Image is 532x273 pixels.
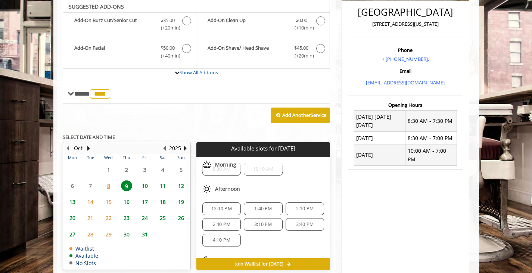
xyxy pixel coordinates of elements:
[85,212,96,223] span: 21
[200,44,326,62] label: Add-On Shave/ Head Shave
[382,56,429,62] a: + [PHONE_NUMBER].
[175,196,187,207] span: 19
[354,145,405,166] td: [DATE]
[405,132,457,145] td: 8:30 AM - 7:00 PM
[350,7,461,18] h2: [GEOGRAPHIC_DATA]
[235,261,283,267] span: Join Waitlist for [DATE]
[162,144,168,152] button: Previous Year
[118,194,136,210] td: Select day16
[254,221,272,227] span: 3:10 PM
[169,144,181,152] button: 2025
[254,206,272,212] span: 1:40 PM
[74,144,83,152] button: Oct
[81,154,99,161] th: Tue
[350,47,461,53] h3: Phone
[63,210,81,226] td: Select day20
[213,237,230,243] span: 4:10 PM
[296,221,314,227] span: 3:40 PM
[157,180,168,191] span: 11
[118,226,136,242] td: Select day30
[103,180,114,191] span: 8
[136,178,153,194] td: Select day10
[286,218,324,231] div: 3:40 PM
[139,212,150,223] span: 24
[208,44,287,60] b: Add-On Shave/ Head Shave
[81,210,99,226] td: Select day21
[290,52,312,60] span: (+20min )
[271,108,330,123] button: Add AnotherService
[290,24,312,32] span: (+10min )
[67,229,78,240] span: 27
[172,178,190,194] td: Select day12
[296,16,307,24] span: $0.00
[172,154,190,161] th: Sun
[215,162,236,168] span: Morning
[74,44,153,60] b: Add-On Facial
[154,178,172,194] td: Select day11
[85,196,96,207] span: 14
[81,226,99,242] td: Select day28
[139,196,150,207] span: 17
[282,112,326,118] b: Add Another Service
[67,44,192,62] label: Add-On Facial
[157,196,168,207] span: 18
[161,16,175,24] span: $35.00
[103,229,114,240] span: 29
[157,212,168,223] span: 25
[136,194,153,210] td: Select day17
[172,210,190,226] td: Select day26
[202,255,211,264] img: evening slots
[139,229,150,240] span: 31
[139,180,150,191] span: 10
[161,44,175,52] span: $50.00
[121,196,132,207] span: 16
[156,52,178,60] span: (+40min )
[183,144,189,152] button: Next Year
[103,196,114,207] span: 15
[67,16,192,34] label: Add-On Buzz Cut/Senior Cut
[121,229,132,240] span: 30
[350,20,461,28] p: [STREET_ADDRESS][US_STATE]
[202,160,211,169] img: morning slots
[172,194,190,210] td: Select day19
[405,111,457,132] td: 8:30 AM - 7:30 PM
[63,134,115,140] b: SELECT DATE AND TIME
[244,218,282,231] div: 3:10 PM
[63,194,81,210] td: Select day13
[121,212,132,223] span: 23
[65,144,71,152] button: Previous Month
[67,196,78,207] span: 13
[199,145,327,152] p: Available slots for [DATE]
[215,257,235,263] span: Evening
[296,206,314,212] span: 2:10 PM
[86,144,92,152] button: Next Month
[99,178,117,194] td: Select day8
[118,154,136,161] th: Thu
[136,226,153,242] td: Select day31
[63,154,81,161] th: Mon
[405,145,457,166] td: 10:00 AM - 7:00 PM
[154,194,172,210] td: Select day18
[208,16,287,32] b: Add-On Clean Up
[99,226,117,242] td: Select day29
[118,210,136,226] td: Select day23
[175,212,187,223] span: 26
[211,206,232,212] span: 12:10 PM
[99,154,117,161] th: Wed
[74,16,153,32] b: Add-On Buzz Cut/Senior Cut
[69,3,124,10] b: SUGGESTED ADD-ONS
[286,202,324,215] div: 2:10 PM
[215,186,240,192] span: Afternoon
[354,111,405,132] td: [DATE] [DATE] [DATE]
[103,212,114,223] span: 22
[202,218,241,231] div: 2:40 PM
[121,180,132,191] span: 9
[244,202,282,215] div: 1:40 PM
[348,102,463,108] h3: Opening Hours
[85,229,96,240] span: 28
[69,260,98,266] td: No Slots
[99,210,117,226] td: Select day22
[180,69,218,76] a: Show All Add-ons
[156,24,178,32] span: (+20min )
